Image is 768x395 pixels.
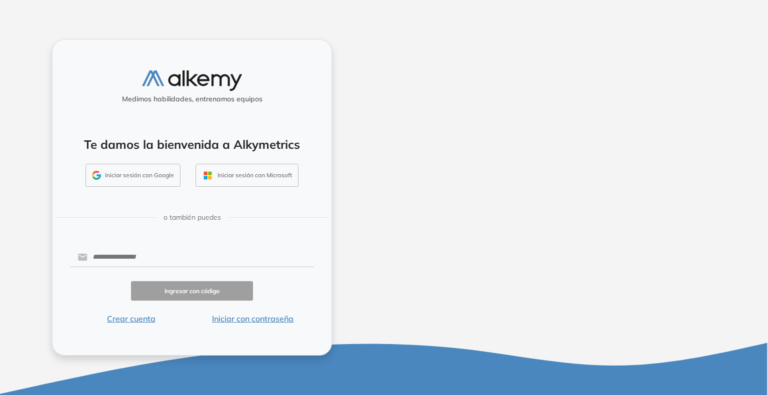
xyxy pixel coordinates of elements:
img: logo-alkemy [142,70,242,91]
span: o también puedes [163,212,221,223]
img: OUTLOOK_ICON [202,170,213,181]
button: Iniciar con contraseña [192,313,314,325]
button: Crear cuenta [70,313,192,325]
h5: Medimos habilidades, entrenamos equipos [56,95,327,103]
img: GMAIL_ICON [92,171,101,180]
button: Iniciar sesión con Google [85,164,180,187]
button: Iniciar sesión con Microsoft [195,164,298,187]
button: Ingresar con código [131,281,253,301]
h4: Te damos la bienvenida a Alkymetrics [65,137,318,152]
